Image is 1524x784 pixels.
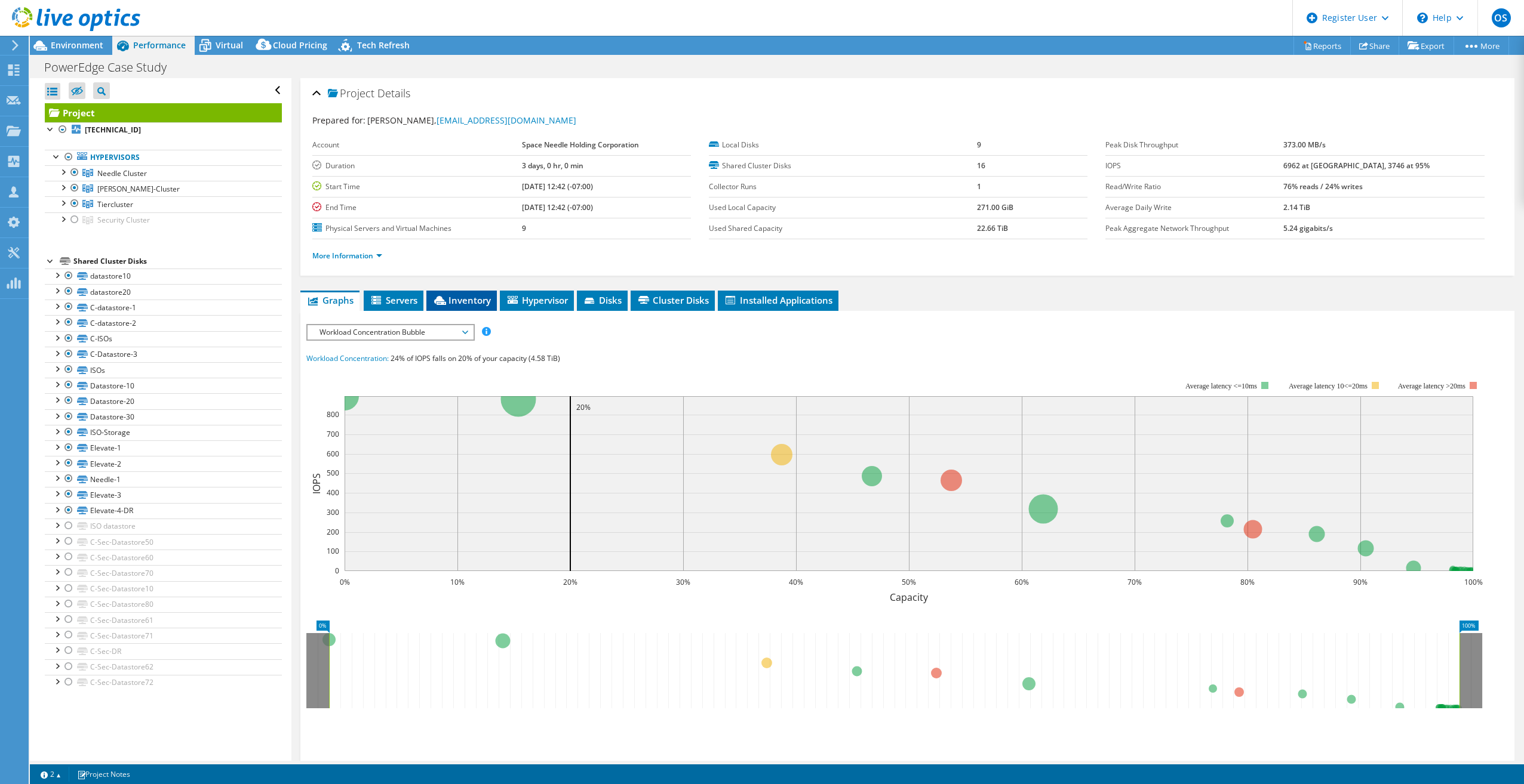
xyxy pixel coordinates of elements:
a: Elevate-1 [45,440,282,456]
a: C-Sec-Datastore50 [45,534,282,550]
text: IOPS [310,473,323,494]
a: ISOs [45,362,282,378]
a: Needle-1 [45,471,282,487]
div: Shared Cluster Disks [73,254,282,268]
text: 300 [327,507,339,517]
a: datastore10 [45,268,282,284]
a: C-Sec-DR [45,643,282,659]
text: 80% [1240,577,1255,587]
a: Needle Cluster [45,165,282,181]
span: Hypervisor [506,294,568,306]
span: [PERSON_NAME], [367,115,576,126]
a: C-Sec-Datastore60 [45,550,282,565]
a: More [1454,36,1509,55]
text: 200 [327,527,339,537]
text: 800 [327,409,339,419]
a: C-datastore-2 [45,315,282,331]
a: C-ISOs [45,331,282,347]
label: Peak Disk Throughput [1105,139,1283,151]
text: 0 [335,566,339,576]
span: Environment [51,39,103,51]
span: Security Cluster [97,215,150,225]
a: Project [45,103,282,122]
text: 100 [327,546,339,556]
a: Datastore-20 [45,393,282,409]
svg: \n [1417,13,1428,23]
tspan: Average latency <=10ms [1185,382,1257,390]
text: Capacity [890,591,929,604]
a: C-Sec-Datastore61 [45,612,282,628]
span: Details [377,86,410,100]
b: [DATE] 12:42 (-07:00) [522,202,593,212]
label: IOPS [1105,160,1283,172]
text: 400 [327,487,339,498]
text: 20% [563,577,577,587]
span: Workload Concentration: [306,353,389,363]
span: Installed Applications [724,294,832,306]
b: 2.14 TiB [1283,202,1310,212]
text: 50% [902,577,916,587]
span: Workload Concentration Bubble [314,325,467,339]
label: Local Disks [709,139,977,151]
a: 2 [32,767,69,782]
a: Export [1399,36,1454,55]
span: Tech Refresh [357,39,410,51]
label: Used Local Capacity [709,202,977,214]
a: ISO datastore [45,518,282,534]
text: 700 [327,429,339,439]
b: 1 [977,181,981,192]
b: 22.66 TiB [977,223,1008,233]
span: Tiercluster [97,199,133,209]
label: Start Time [312,181,522,193]
text: 60% [1015,577,1029,587]
span: Project [328,88,374,100]
a: C-Sec-Datastore62 [45,659,282,675]
text: 600 [327,449,339,459]
span: Disks [583,294,622,306]
text: 90% [1353,577,1368,587]
label: Read/Write Ratio [1105,181,1283,193]
tspan: Average latency 10<=20ms [1289,382,1368,390]
h1: PowerEdge Case Study [39,61,185,74]
a: C-datastore-1 [45,300,282,315]
span: Performance [133,39,186,51]
a: [TECHNICAL_ID] [45,122,282,138]
text: 0% [339,577,349,587]
a: Elevate-3 [45,487,282,502]
label: End Time [312,202,522,214]
label: Shared Cluster Disks [709,160,977,172]
a: More Information [312,251,382,261]
span: Cluster Disks [637,294,709,306]
a: Elevate-4-DR [45,503,282,518]
b: 3 days, 0 hr, 0 min [522,160,583,171]
b: 9 [977,140,981,150]
a: Datastore-10 [45,378,282,393]
a: Datastore-30 [45,409,282,425]
span: Virtual [216,39,243,51]
a: Project Notes [69,767,139,782]
span: Cloud Pricing [273,39,327,51]
a: Hypervisors [45,150,282,165]
a: C-Sec-Datastore71 [45,628,282,643]
a: [EMAIL_ADDRESS][DOMAIN_NAME] [437,115,576,126]
b: 76% reads / 24% writes [1283,181,1363,192]
text: 30% [676,577,690,587]
b: Space Needle Holding Corporation [522,140,639,150]
b: 9 [522,223,526,233]
text: 500 [327,468,339,478]
a: C-Datastore-3 [45,347,282,362]
label: Physical Servers and Virtual Machines [312,223,522,234]
span: Needle Cluster [97,168,147,178]
a: C-Sec-Datastore72 [45,675,282,690]
b: 373.00 MB/s [1283,140,1326,150]
a: Share [1350,36,1399,55]
label: Prepared for: [312,115,365,126]
a: C-Sec-Datastore10 [45,581,282,597]
text: 20% [576,402,591,412]
text: 100% [1464,577,1482,587]
b: 16 [977,160,985,171]
label: Peak Aggregate Network Throughput [1105,223,1283,234]
span: [PERSON_NAME]-Cluster [97,184,180,194]
a: C-Sec-Datastore80 [45,597,282,612]
span: Graphs [306,294,354,306]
